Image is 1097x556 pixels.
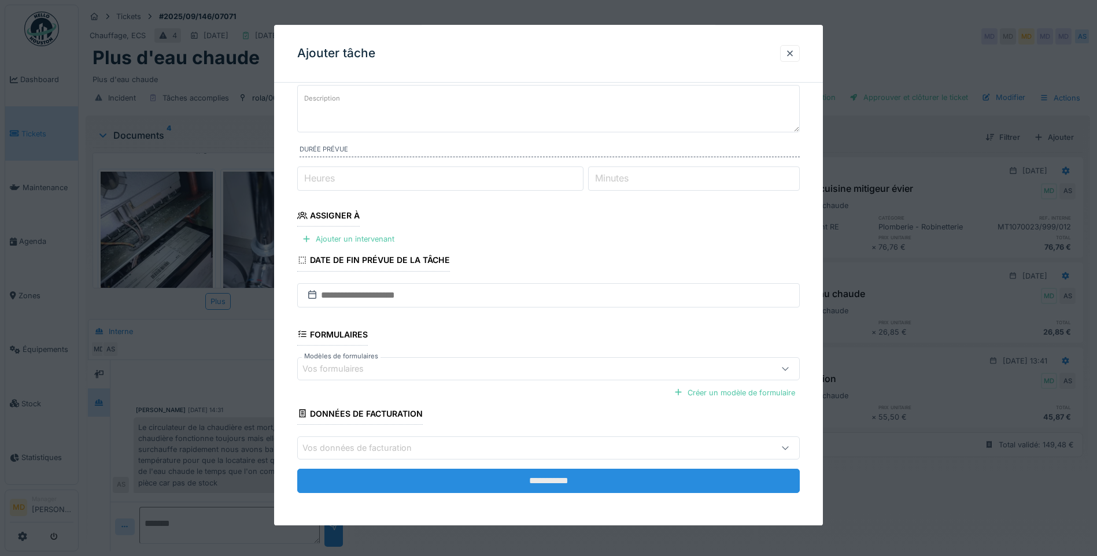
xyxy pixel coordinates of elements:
div: Ajouter un intervenant [297,231,399,247]
div: Formulaires [297,326,368,346]
label: Minutes [593,172,631,186]
div: Vos formulaires [302,362,380,375]
div: Créer un modèle de formulaire [669,385,800,401]
h3: Ajouter tâche [297,46,375,61]
div: Données de facturation [297,405,423,425]
label: Heures [302,172,337,186]
label: Description [302,92,342,106]
div: Date de fin prévue de la tâche [297,252,450,272]
div: Assigner à [297,207,360,227]
div: Vos données de facturation [302,442,428,454]
label: Modèles de formulaires [302,351,381,361]
label: Durée prévue [300,145,800,158]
